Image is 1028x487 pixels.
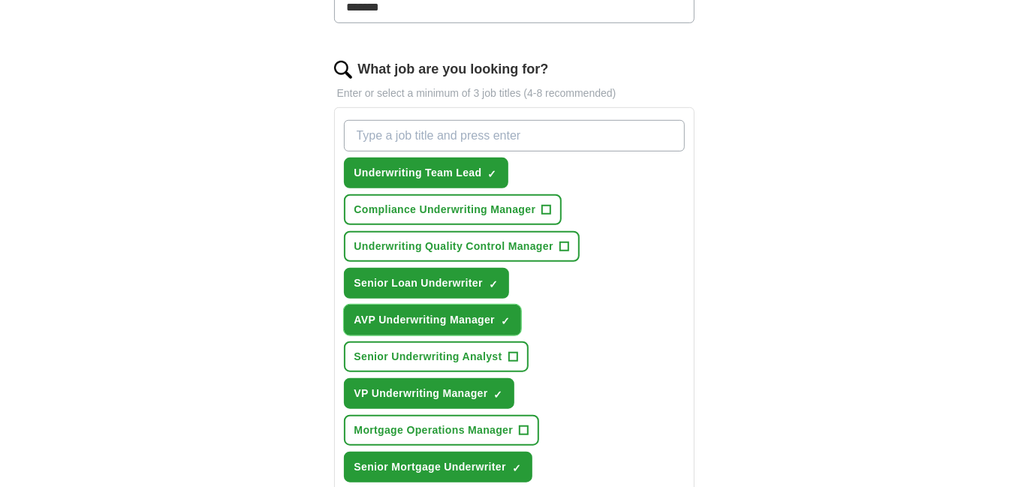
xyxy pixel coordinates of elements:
[334,86,695,101] p: Enter or select a minimum of 3 job titles (4-8 recommended)
[344,452,532,482] button: Senior Mortgage Underwriter✓
[354,275,483,291] span: Senior Loan Underwriter
[489,278,498,290] span: ✓
[358,59,549,80] label: What job are you looking for?
[354,165,482,181] span: Underwriting Team Lead
[344,158,508,188] button: Underwriting Team Lead✓
[344,378,514,409] button: VP Underwriting Manager✓
[354,349,502,365] span: Senior Underwriting Analyst
[494,389,503,401] span: ✓
[354,422,514,438] span: Mortgage Operations Manager
[344,231,580,262] button: Underwriting Quality Control Manager
[354,386,488,401] span: VP Underwriting Manager
[354,239,553,254] span: Underwriting Quality Control Manager
[344,120,685,152] input: Type a job title and press enter
[344,268,509,299] button: Senior Loan Underwriter✓
[354,459,506,475] span: Senior Mortgage Underwriter
[344,415,540,446] button: Mortgage Operations Manager
[512,462,521,474] span: ✓
[354,202,536,218] span: Compliance Underwriting Manager
[334,61,352,79] img: search.png
[344,341,529,372] button: Senior Underwriting Analyst
[344,194,562,225] button: Compliance Underwriting Manager
[344,305,522,335] button: AVP Underwriting Manager✓
[488,168,497,180] span: ✓
[501,315,510,327] span: ✓
[354,312,496,328] span: AVP Underwriting Manager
